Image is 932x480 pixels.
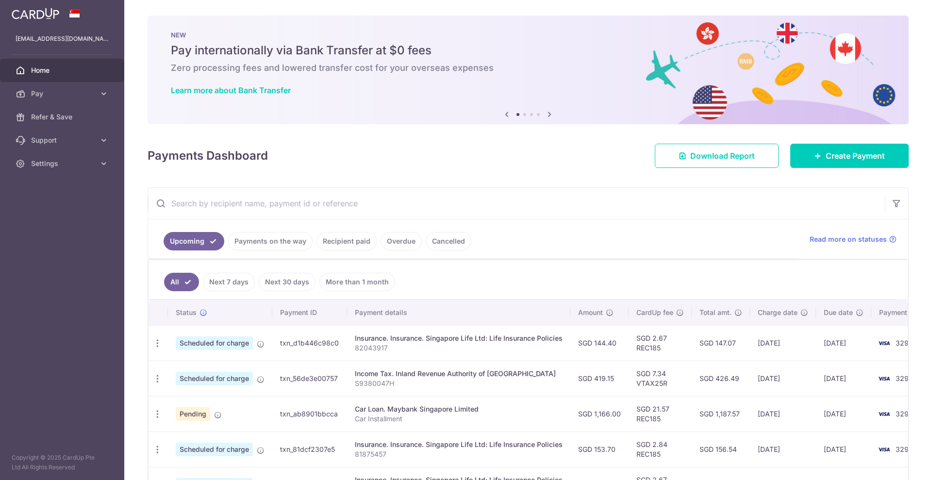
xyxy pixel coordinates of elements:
h5: Pay internationally via Bank Transfer at $0 fees [171,43,885,58]
a: Overdue [381,232,422,250]
img: Bank Card [874,444,894,455]
input: Search by recipient name, payment id or reference [148,188,885,219]
div: Insurance. Insurance. Singapore Life Ltd: Life Insurance Policies [355,333,563,343]
img: Bank Card [874,337,894,349]
span: Scheduled for charge [176,443,253,456]
img: Bank Card [874,408,894,420]
a: More than 1 month [319,273,395,291]
td: txn_81dcf2307e5 [272,431,347,467]
span: Status [176,308,197,317]
span: Home [31,66,95,75]
span: Total amt. [699,308,732,317]
span: Create Payment [826,150,885,162]
a: Create Payment [790,144,909,168]
a: Download Report [655,144,779,168]
td: txn_d1b446c98c0 [272,325,347,361]
span: Due date [824,308,853,317]
span: Amount [578,308,603,317]
td: [DATE] [750,361,816,396]
td: SGD 21.57 REC185 [629,396,692,431]
th: Payment ID [272,300,347,325]
td: [DATE] [816,325,871,361]
p: NEW [171,31,885,39]
a: Payments on the way [228,232,313,250]
div: Income Tax. Inland Revenue Authority of [GEOGRAPHIC_DATA] [355,369,563,379]
span: 3292 [896,339,913,347]
td: SGD 153.70 [570,431,629,467]
a: Cancelled [426,232,471,250]
td: SGD 426.49 [692,361,750,396]
td: [DATE] [750,325,816,361]
span: Pay [31,89,95,99]
td: [DATE] [750,431,816,467]
img: CardUp [12,8,59,19]
td: SGD 156.54 [692,431,750,467]
a: Next 7 days [203,273,255,291]
td: [DATE] [816,396,871,431]
td: SGD 1,187.57 [692,396,750,431]
p: S9380047H [355,379,563,388]
span: CardUp fee [636,308,673,317]
a: Upcoming [164,232,224,250]
td: SGD 419.15 [570,361,629,396]
td: [DATE] [750,396,816,431]
td: SGD 1,166.00 [570,396,629,431]
img: Bank Card [874,373,894,384]
a: Next 30 days [259,273,316,291]
span: 3292 [896,445,913,453]
td: SGD 7.34 VTAX25R [629,361,692,396]
span: Settings [31,159,95,168]
p: [EMAIL_ADDRESS][DOMAIN_NAME] [16,34,109,44]
div: Insurance. Insurance. Singapore Life Ltd: Life Insurance Policies [355,440,563,449]
td: [DATE] [816,431,871,467]
h4: Payments Dashboard [148,147,268,165]
p: Car Installment [355,414,563,424]
img: Bank transfer banner [148,16,909,124]
td: SGD 2.67 REC185 [629,325,692,361]
td: [DATE] [816,361,871,396]
p: 81875457 [355,449,563,459]
span: Support [31,135,95,145]
span: Charge date [758,308,798,317]
td: SGD 147.07 [692,325,750,361]
span: 3292 [896,410,913,418]
span: Download Report [690,150,755,162]
td: SGD 2.84 REC185 [629,431,692,467]
a: Read more on statuses [810,234,897,244]
a: Recipient paid [316,232,377,250]
span: 3292 [896,374,913,382]
td: txn_56de3e00757 [272,361,347,396]
a: All [164,273,199,291]
a: Learn more about Bank Transfer [171,85,291,95]
span: Refer & Save [31,112,95,122]
span: Scheduled for charge [176,372,253,385]
span: Scheduled for charge [176,336,253,350]
div: Car Loan. Maybank Singapore Limited [355,404,563,414]
td: SGD 144.40 [570,325,629,361]
td: txn_ab8901bbcca [272,396,347,431]
p: 82043917 [355,343,563,353]
th: Payment details [347,300,570,325]
span: Pending [176,407,210,421]
span: Read more on statuses [810,234,887,244]
h6: Zero processing fees and lowered transfer cost for your overseas expenses [171,62,885,74]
